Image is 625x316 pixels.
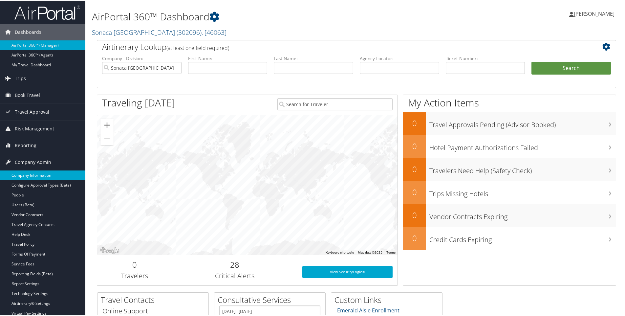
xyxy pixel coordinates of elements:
[403,135,616,158] a: 0Hotel Payment Authorizations Failed
[429,116,616,129] h3: Travel Approvals Pending (Advisor Booked)
[15,70,26,86] span: Trips
[102,259,167,270] h2: 0
[15,120,54,136] span: Risk Management
[403,209,426,220] h2: 0
[102,271,167,280] h3: Travelers
[403,232,426,243] h2: 0
[358,250,382,254] span: Map data ©2025
[574,10,614,17] span: [PERSON_NAME]
[166,44,229,51] span: (at least one field required)
[403,181,616,204] a: 0Trips Missing Hotels
[429,185,616,198] h3: Trips Missing Hotels
[99,246,120,254] a: Open this area in Google Maps (opens a new window)
[403,204,616,227] a: 0Vendor Contracts Expiring
[569,3,621,23] a: [PERSON_NAME]
[326,250,354,254] button: Keyboard shortcuts
[15,103,49,120] span: Travel Approval
[102,306,204,315] h3: Online Support
[188,55,268,61] label: First Name:
[403,112,616,135] a: 0Travel Approvals Pending (Advisor Booked)
[102,41,568,52] h2: Airtinerary Lookup
[15,86,40,103] span: Book Travel
[15,153,51,170] span: Company Admin
[177,27,202,36] span: ( 302096 )
[403,163,426,174] h2: 0
[302,265,393,277] a: View SecurityLogic®
[337,306,399,313] a: Emerald Aisle Enrollment
[177,259,292,270] h2: 28
[429,208,616,221] h3: Vendor Contracts Expiring
[429,139,616,152] h3: Hotel Payment Authorizations Failed
[403,95,616,109] h1: My Action Items
[15,137,36,153] span: Reporting
[446,55,525,61] label: Ticket Number:
[531,61,611,74] button: Search
[100,118,114,131] button: Zoom in
[403,186,426,197] h2: 0
[177,271,292,280] h3: Critical Alerts
[429,231,616,244] h3: Credit Cards Expiring
[92,9,445,23] h1: AirPortal 360™ Dashboard
[403,117,426,128] h2: 0
[100,131,114,145] button: Zoom out
[403,227,616,250] a: 0Credit Cards Expiring
[403,158,616,181] a: 0Travelers Need Help (Safety Check)
[15,23,41,40] span: Dashboards
[101,294,208,305] h2: Travel Contacts
[102,95,175,109] h1: Traveling [DATE]
[14,4,80,20] img: airportal-logo.png
[202,27,226,36] span: , [ 46063 ]
[99,246,120,254] img: Google
[218,294,325,305] h2: Consultative Services
[403,140,426,151] h2: 0
[334,294,442,305] h2: Custom Links
[360,55,439,61] label: Agency Locator:
[386,250,396,254] a: Terms (opens in new tab)
[102,55,182,61] label: Company - Division:
[277,98,393,110] input: Search for Traveler
[92,27,226,36] a: Sonaca [GEOGRAPHIC_DATA]
[274,55,353,61] label: Last Name:
[429,162,616,175] h3: Travelers Need Help (Safety Check)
